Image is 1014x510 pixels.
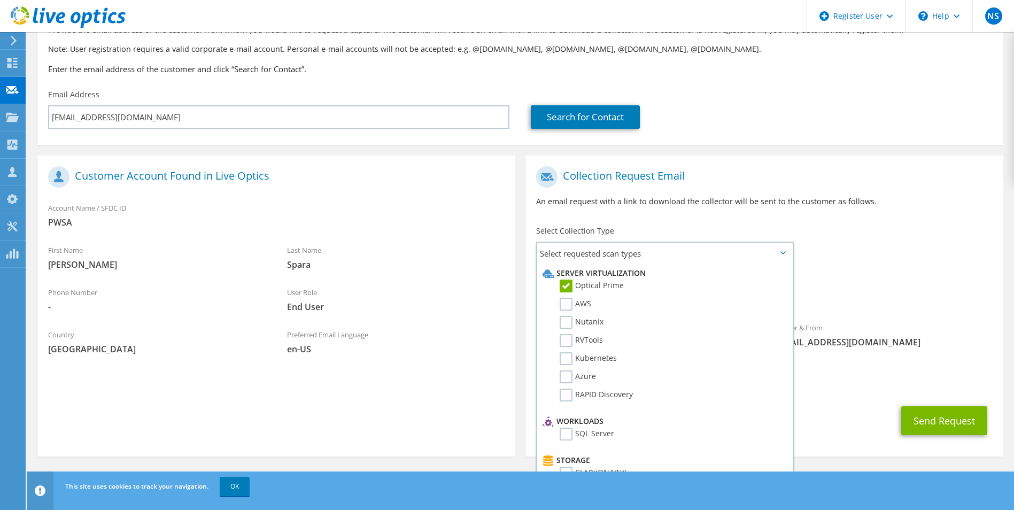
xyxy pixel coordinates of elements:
label: RAPID Discovery [560,389,633,401]
a: OK [220,477,250,496]
span: End User [287,301,505,313]
div: Preferred Email Language [276,323,515,360]
div: To [525,316,764,353]
label: CLARiiON/VNX [560,467,626,480]
button: Send Request [901,406,987,435]
li: Workloads [540,415,786,428]
label: SQL Server [560,428,614,441]
li: Storage [540,454,786,467]
span: - [48,301,266,313]
p: Note: User registration requires a valid corporate e-mail account. Personal e-mail accounts will ... [48,43,993,55]
div: Sender & From [764,316,1003,353]
label: RVTools [560,334,603,347]
label: Kubernetes [560,352,617,365]
span: This site uses cookies to track your navigation. [65,482,208,491]
div: First Name [37,239,276,276]
h1: Customer Account Found in Live Optics [48,166,499,188]
label: Select Collection Type [536,226,614,236]
span: [GEOGRAPHIC_DATA] [48,343,266,355]
label: Optical Prime [560,280,624,292]
div: Country [37,323,276,360]
div: Last Name [276,239,515,276]
h1: Collection Request Email [536,166,987,188]
span: [PERSON_NAME] [48,259,266,271]
span: PWSA [48,217,504,228]
span: Select requested scan types [537,243,792,264]
div: Phone Number [37,281,276,318]
span: en-US [287,343,505,355]
label: AWS [560,298,591,311]
label: Email Address [48,89,99,100]
p: An email request with a link to download the collector will be sent to the customer as follows. [536,196,992,207]
li: Server Virtualization [540,267,786,280]
div: CC & Reply To [525,359,1003,396]
span: NS [985,7,1002,25]
svg: \n [918,11,928,21]
div: User Role [276,281,515,318]
label: Azure [560,370,596,383]
div: Account Name / SFDC ID [37,197,515,234]
a: Search for Contact [531,105,640,129]
span: [EMAIL_ADDRESS][DOMAIN_NAME] [775,336,993,348]
label: Nutanix [560,316,603,329]
div: Requested Collections [525,268,1003,311]
h3: Enter the email address of the customer and click “Search for Contact”. [48,63,993,75]
span: Spara [287,259,505,271]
